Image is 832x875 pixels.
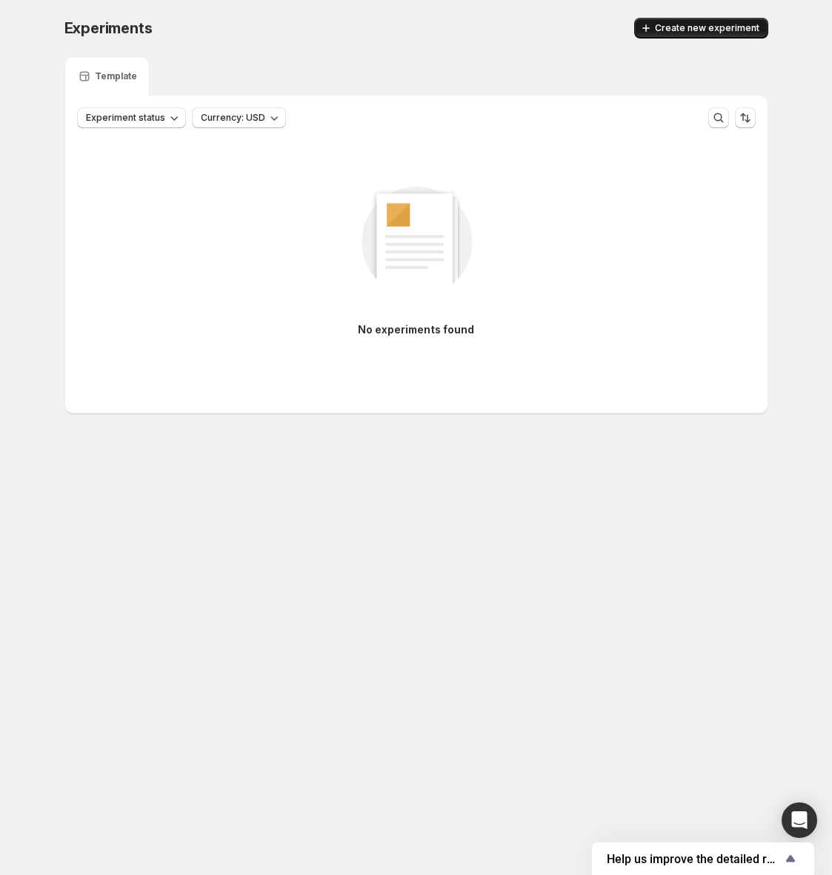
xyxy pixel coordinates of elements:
[192,107,286,128] button: Currency: USD
[735,107,756,128] button: Sort the results
[358,322,474,337] p: No experiments found
[607,852,782,866] span: Help us improve the detailed report for A/B campaigns
[655,22,759,34] span: Create new experiment
[64,19,153,37] span: Experiments
[201,112,265,124] span: Currency: USD
[77,107,186,128] button: Experiment status
[86,112,165,124] span: Experiment status
[782,802,817,838] div: Open Intercom Messenger
[95,70,137,82] p: Template
[634,18,768,39] button: Create new experiment
[607,850,799,868] button: Show survey - Help us improve the detailed report for A/B campaigns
